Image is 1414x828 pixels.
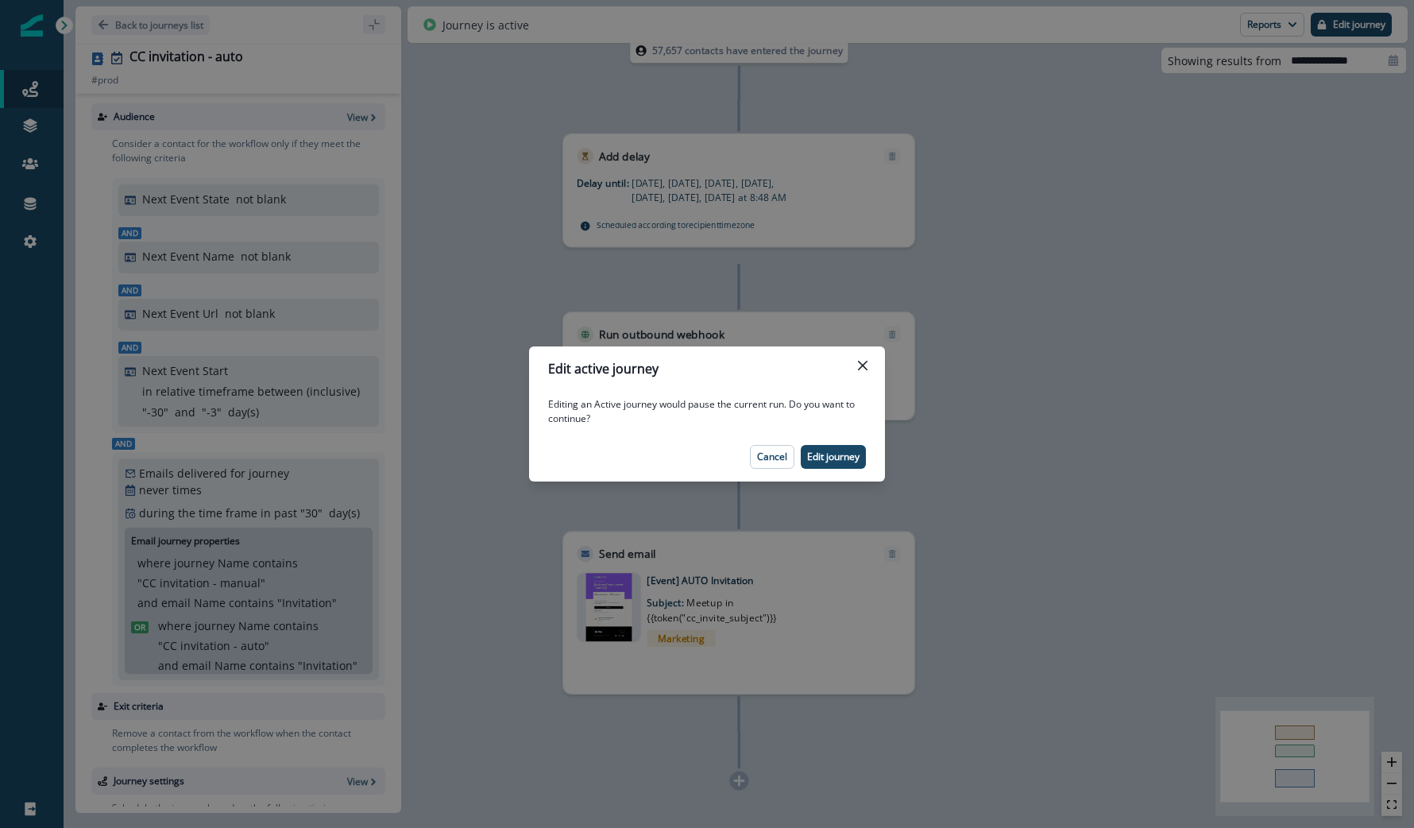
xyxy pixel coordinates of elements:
[801,445,866,469] button: Edit journey
[757,451,787,462] p: Cancel
[548,359,659,378] p: Edit active journey
[750,445,794,469] button: Cancel
[807,451,860,462] p: Edit journey
[850,353,875,378] button: Close
[548,397,866,426] p: Editing an Active journey would pause the current run. Do you want to continue?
